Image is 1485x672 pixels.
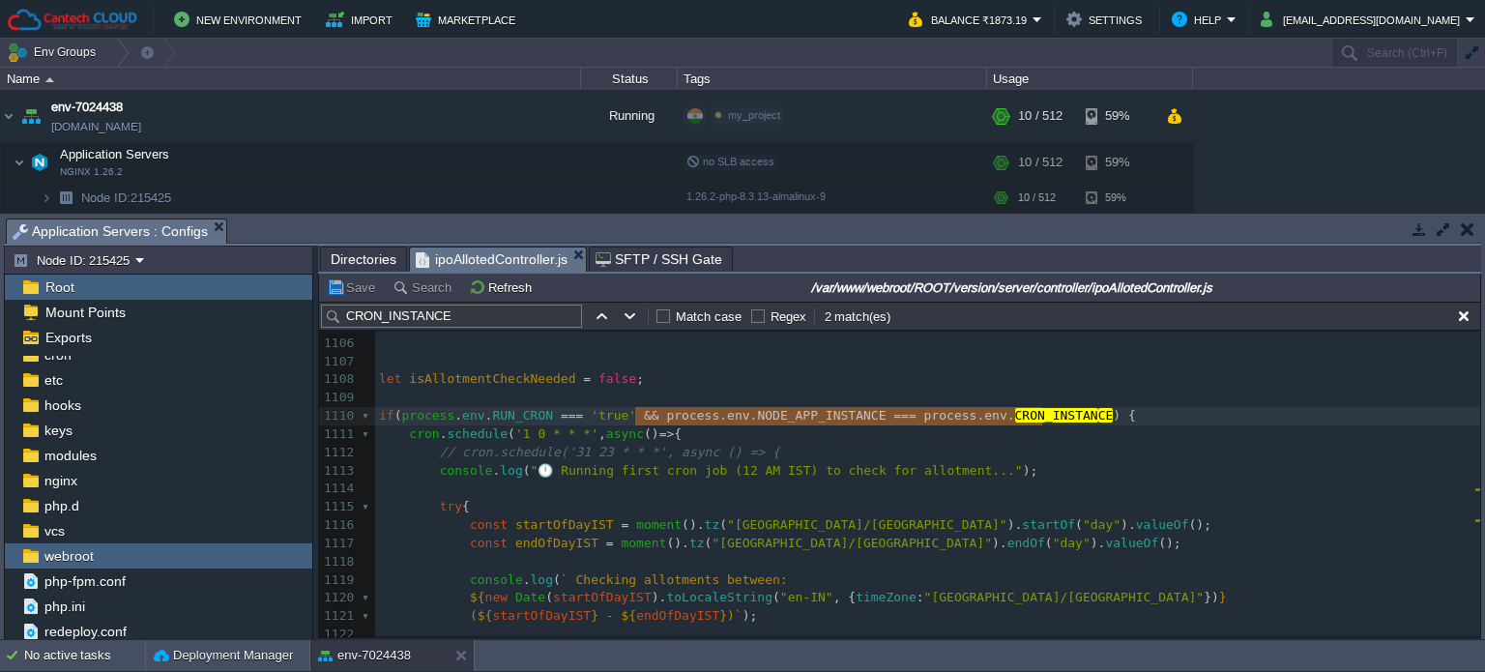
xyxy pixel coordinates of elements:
[823,307,893,326] div: 2 match(es)
[652,590,667,604] span: ).
[440,445,780,459] span: // cron.schedule('31 23 * * *', async () => {
[41,371,66,389] a: etc
[856,590,917,604] span: timeZone
[319,370,358,389] div: 1108
[13,219,208,244] span: Application Servers : Configs
[41,547,97,565] a: webroot
[591,408,636,423] span: 'true'
[666,536,688,550] span: ().
[772,590,780,604] span: (
[485,590,508,604] span: new
[1204,590,1219,604] span: })
[1098,408,1114,423] span: CE
[771,309,806,324] label: Regex
[1007,536,1045,550] span: endOf
[1261,8,1466,31] button: [EMAIL_ADDRESS][DOMAIN_NAME]
[833,590,856,604] span: , {
[1018,183,1056,213] div: 10 / 512
[41,447,100,464] a: modules
[319,353,358,371] div: 1107
[924,408,977,423] span: process
[454,408,462,423] span: .
[1066,8,1148,31] button: Settings
[319,516,358,535] div: 1116
[326,8,398,31] button: Import
[523,572,531,587] span: .
[1086,143,1149,182] div: 59%
[41,598,88,615] span: php.ini
[598,426,606,441] span: ,
[581,90,678,142] div: Running
[515,517,614,532] span: startOfDayIST
[992,536,1007,550] span: ).
[42,304,129,321] span: Mount Points
[319,553,358,571] div: 1118
[416,248,568,272] span: ipoAllotedController.js
[41,572,129,590] a: php-fpm.conf
[591,608,598,623] span: }
[24,640,145,671] div: No active tasks
[636,608,719,623] span: endOfDayIST
[598,371,636,386] span: false
[440,499,462,513] span: try
[750,408,758,423] span: .
[41,183,52,213] img: AMDAwAAAACH5BAEAAAAALAAAAAABAAEAAAICRAEAOw==
[462,499,470,513] span: {
[1023,463,1038,478] span: );
[679,68,986,90] div: Tags
[41,422,75,439] span: keys
[416,8,521,31] button: Marketplace
[1018,90,1063,142] div: 10 / 512
[686,156,774,167] span: no SLB access
[727,408,749,423] span: env
[319,480,358,498] div: 1114
[319,444,358,462] div: 1112
[500,463,522,478] span: log
[492,408,553,423] span: RUN_CRON
[1113,408,1135,423] span: ) {
[719,608,742,623] span: })`
[1007,517,1023,532] span: ).
[659,426,675,441] span: =>
[644,408,652,423] span: &
[318,646,411,665] button: env-7024438
[409,426,439,441] span: cron
[515,590,545,604] span: Date
[924,590,1205,604] span: "[GEOGRAPHIC_DATA]/[GEOGRAPHIC_DATA]"
[727,517,1007,532] span: "[GEOGRAPHIC_DATA]/[GEOGRAPHIC_DATA]"
[379,371,401,386] span: let
[469,278,538,296] button: Refresh
[42,329,95,346] a: Exports
[319,571,358,590] div: 1119
[79,190,174,206] span: 215425
[1083,517,1121,532] span: "day"
[41,623,130,640] span: redeploy.conf
[319,335,358,353] div: 1106
[531,463,1023,478] span: "🕛 Running first cron job (12 AM IST) to check for allotment..."
[583,371,591,386] span: =
[60,166,123,178] span: NGINX 1.26.2
[2,68,580,90] div: Name
[319,607,358,626] div: 1121
[1075,517,1083,532] span: (
[327,278,381,296] button: Save
[26,143,53,182] img: AMDAwAAAACH5BAEAAAAALAAAAAABAAEAAAICRAEAOw==
[686,190,826,202] span: 1.26.2-php-8.3.13-almalinux-9
[988,68,1192,90] div: Usage
[545,590,553,604] span: (
[7,8,138,32] img: Cantech Cloud
[1172,8,1227,31] button: Help
[582,68,677,90] div: Status
[319,462,358,481] div: 1113
[319,498,358,516] div: 1115
[909,8,1033,31] button: Balance ₹1873.19
[515,536,598,550] span: endOfDayIST
[51,98,123,117] a: env-7024438
[1136,517,1189,532] span: valueOf
[636,517,682,532] span: moment
[45,77,54,82] img: AMDAwAAAACH5BAEAAAAALAAAAAABAAEAAAICRAEAOw==
[682,517,704,532] span: ().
